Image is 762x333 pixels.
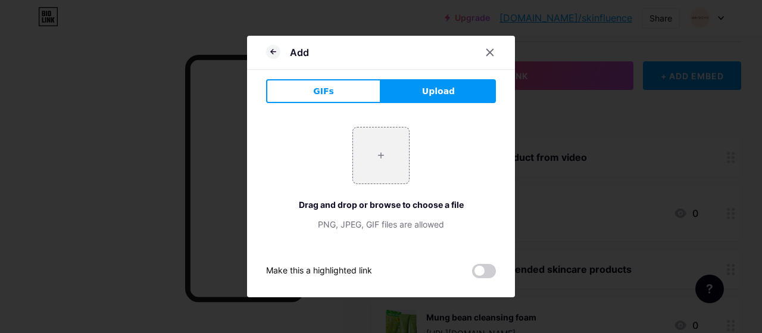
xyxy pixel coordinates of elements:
div: Make this a highlighted link [266,264,372,278]
div: Drag and drop or browse to choose a file [266,198,496,211]
span: GIFs [313,85,334,98]
span: Upload [422,85,455,98]
button: Upload [381,79,496,103]
div: PNG, JPEG, GIF files are allowed [266,218,496,231]
div: Add [290,45,309,60]
button: GIFs [266,79,381,103]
